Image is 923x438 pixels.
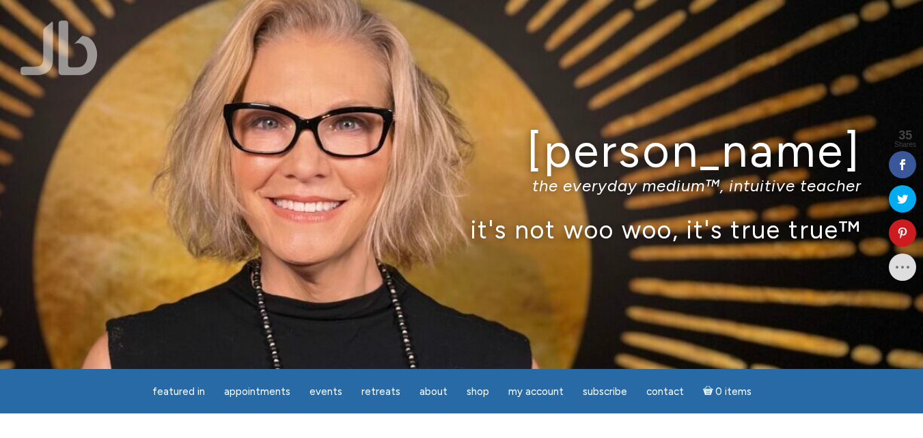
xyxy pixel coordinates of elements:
[216,379,299,405] a: Appointments
[715,387,752,397] span: 0 items
[695,377,760,405] a: Cart0 items
[894,141,916,148] span: Shares
[703,385,716,398] i: Cart
[309,385,342,398] span: Events
[144,379,213,405] a: featured in
[224,385,290,398] span: Appointments
[646,385,684,398] span: Contact
[638,379,692,405] a: Contact
[575,379,635,405] a: Subscribe
[500,379,572,405] a: My Account
[411,379,456,405] a: About
[301,379,350,405] a: Events
[583,385,627,398] span: Subscribe
[508,385,564,398] span: My Account
[20,20,98,75] img: Jamie Butler. The Everyday Medium
[467,385,489,398] span: Shop
[353,379,409,405] a: Retreats
[458,379,497,405] a: Shop
[419,385,447,398] span: About
[361,385,400,398] span: Retreats
[62,125,862,176] h1: [PERSON_NAME]
[152,385,205,398] span: featured in
[894,129,916,141] span: 35
[62,215,862,244] p: it's not woo woo, it's true true™
[62,176,862,195] p: the everyday medium™, intuitive teacher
